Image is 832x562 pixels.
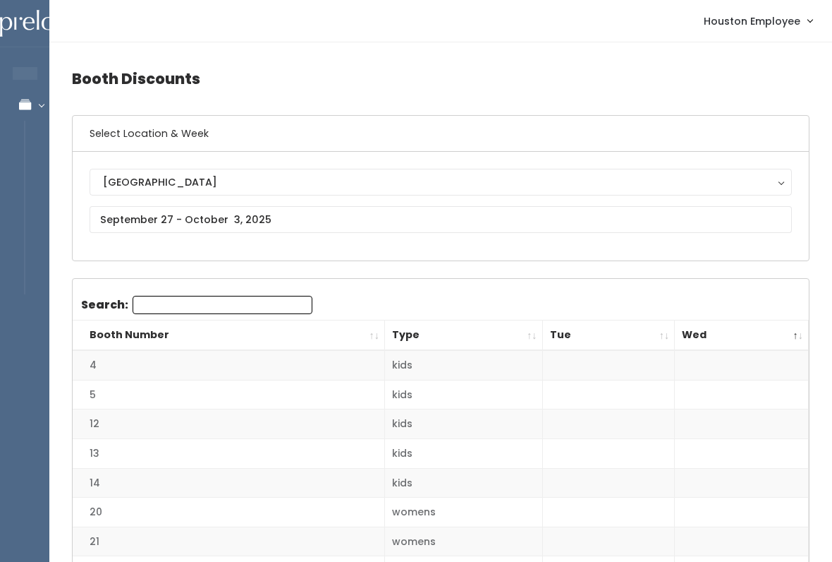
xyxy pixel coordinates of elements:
[133,296,312,314] input: Search:
[73,350,385,380] td: 4
[73,527,385,556] td: 21
[675,321,809,351] th: Wed: activate to sort column descending
[385,498,543,527] td: womens
[542,321,675,351] th: Tue: activate to sort column ascending
[385,409,543,439] td: kids
[385,527,543,556] td: womens
[385,468,543,498] td: kids
[73,468,385,498] td: 14
[385,321,543,351] th: Type: activate to sort column ascending
[385,439,543,469] td: kids
[385,380,543,409] td: kids
[73,321,385,351] th: Booth Number: activate to sort column ascending
[73,116,809,152] h6: Select Location & Week
[72,59,809,98] h4: Booth Discounts
[90,169,792,196] button: [GEOGRAPHIC_DATA]
[704,13,800,29] span: Houston Employee
[73,498,385,527] td: 20
[81,296,312,314] label: Search:
[90,206,792,233] input: September 27 - October 3, 2025
[103,174,778,190] div: [GEOGRAPHIC_DATA]
[73,409,385,439] td: 12
[73,439,385,469] td: 13
[690,6,826,36] a: Houston Employee
[73,380,385,409] td: 5
[385,350,543,380] td: kids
